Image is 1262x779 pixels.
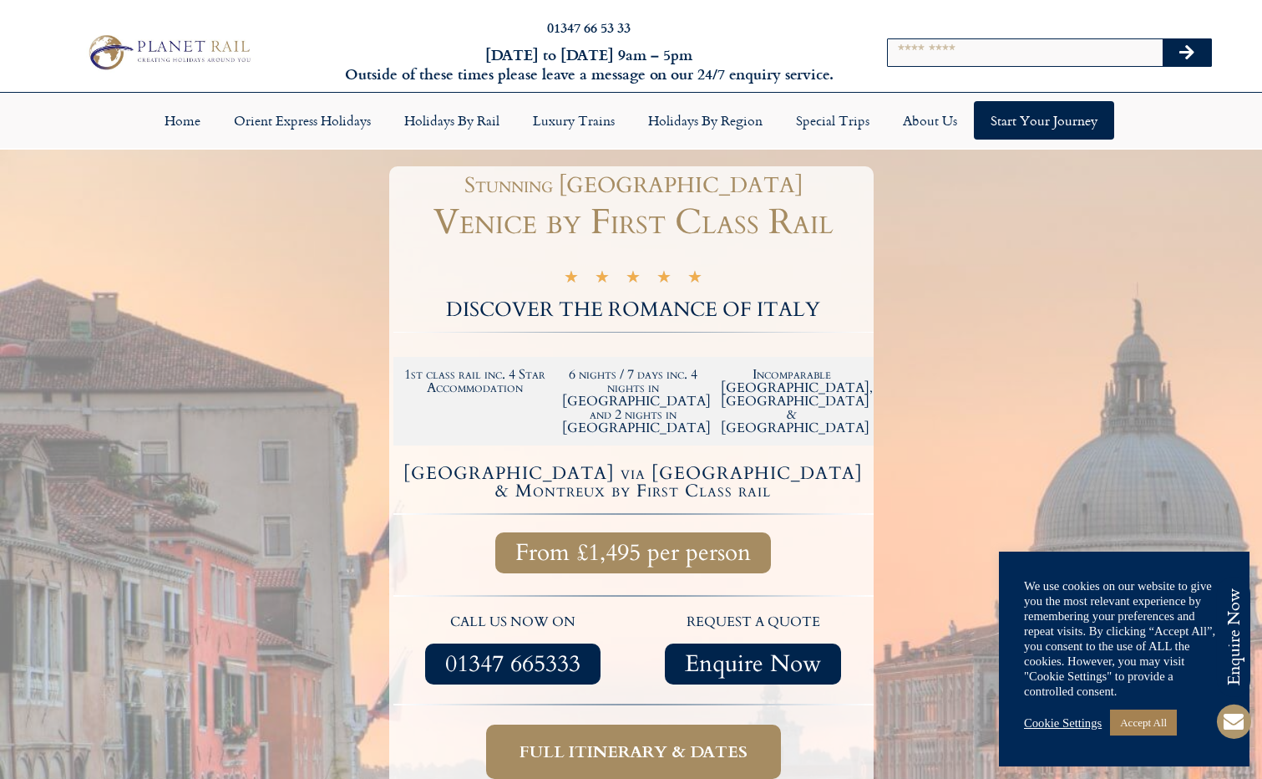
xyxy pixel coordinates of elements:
[1024,578,1224,699] div: We use cookies on our website to give you the most relevant experience by remembering your prefer...
[8,101,1254,140] nav: Menu
[1163,39,1211,66] button: Search
[886,101,974,140] a: About Us
[341,45,837,84] h6: [DATE] to [DATE] 9am – 5pm Outside of these times please leave a message on our 24/7 enquiry serv...
[626,270,641,289] i: ★
[402,175,865,196] h1: Stunning [GEOGRAPHIC_DATA]
[721,368,863,435] h2: Incomparable [GEOGRAPHIC_DATA], [GEOGRAPHIC_DATA] & [GEOGRAPHIC_DATA]
[547,18,631,37] a: 01347 66 53 33
[516,101,631,140] a: Luxury Trains
[595,270,610,289] i: ★
[148,101,217,140] a: Home
[393,300,874,320] h2: DISCOVER THE ROMANCE OF ITALY
[631,101,779,140] a: Holidays by Region
[564,267,702,289] div: 5/5
[404,368,546,395] h2: 1st class rail inc. 4 Star Accommodation
[687,270,702,289] i: ★
[515,542,751,563] span: From £1,495 per person
[656,270,672,289] i: ★
[82,31,255,74] img: Planet Rail Train Holidays Logo
[486,725,781,779] a: Full itinerary & dates
[562,368,704,435] h2: 6 nights / 7 days inc. 4 nights in [GEOGRAPHIC_DATA] and 2 nights in [GEOGRAPHIC_DATA]
[665,644,841,685] a: Enquire Now
[779,101,886,140] a: Special Trips
[396,465,871,500] h4: [GEOGRAPHIC_DATA] via [GEOGRAPHIC_DATA] & Montreux by First Class rail
[1110,710,1177,736] a: Accept All
[445,654,580,675] span: 01347 665333
[519,741,748,762] span: Full itinerary & dates
[402,612,626,634] p: call us now on
[425,644,601,685] a: 01347 665333
[974,101,1114,140] a: Start your Journey
[495,532,771,573] a: From £1,495 per person
[564,270,579,289] i: ★
[1024,715,1102,731] a: Cookie Settings
[388,101,516,140] a: Holidays by Rail
[217,101,388,140] a: Orient Express Holidays
[641,612,865,634] p: request a quote
[685,654,821,675] span: Enquire Now
[393,205,874,240] h1: Venice by First Class Rail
